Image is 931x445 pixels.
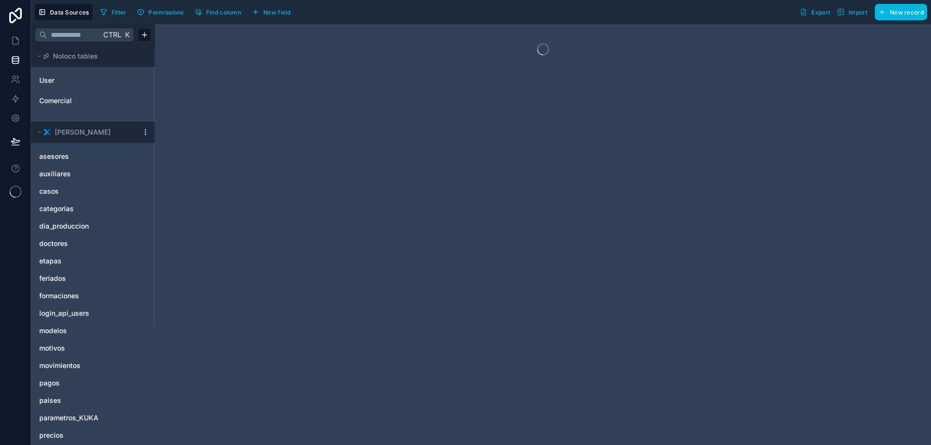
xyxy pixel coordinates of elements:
[39,204,74,214] span: categorias
[35,375,151,391] div: pagos
[35,253,151,269] div: etapas
[96,5,130,19] button: Filter
[35,218,151,234] div: dia_produccion
[55,127,111,137] span: [PERSON_NAME]
[133,5,187,19] button: Permissions
[35,166,151,182] div: auxiliares
[39,413,128,423] a: parametros_KUKA
[39,96,118,106] a: Comercial
[35,358,151,373] div: movimientos
[112,9,127,16] span: Filter
[148,9,183,16] span: Permissions
[39,413,98,423] span: parametros_KUKA
[248,5,294,19] button: New field
[35,340,151,356] div: motivos
[39,256,62,266] span: etapas
[35,306,151,321] div: login_api_users
[133,5,191,19] a: Permissions
[39,76,54,85] span: User
[871,4,927,20] a: New record
[39,76,118,85] a: User
[35,410,151,426] div: parametros_KUKA
[39,96,72,106] span: Comercial
[39,204,128,214] a: categorias
[35,288,151,304] div: formaciones
[39,256,128,266] a: etapas
[39,361,128,370] a: movimientos
[39,274,128,283] a: feriados
[849,9,867,16] span: Import
[39,186,59,196] span: casos
[39,343,65,353] span: motivos
[35,149,151,164] div: asesores
[35,125,138,139] button: Xano logo[PERSON_NAME]
[35,236,151,251] div: doctores
[206,9,241,16] span: Find column
[39,343,128,353] a: motivos
[39,396,128,405] a: paises
[39,221,89,231] span: dia_produccion
[39,186,128,196] a: casos
[811,9,830,16] span: Export
[35,201,151,216] div: categorias
[43,128,51,136] img: Xano logo
[124,31,130,38] span: K
[39,430,128,440] a: precios
[39,378,128,388] a: pagos
[890,9,924,16] span: New record
[39,396,61,405] span: paises
[35,49,145,63] button: Noloco tables
[35,271,151,286] div: feriados
[39,326,128,336] a: modelos
[39,239,68,248] span: doctores
[39,291,128,301] a: formaciones
[834,4,871,20] button: Import
[35,93,151,108] div: Comercial
[39,221,128,231] a: dia_produccion
[53,51,98,61] span: Noloco tables
[39,291,79,301] span: formaciones
[39,326,67,336] span: modelos
[796,4,834,20] button: Export
[35,428,151,443] div: precios
[39,308,128,318] a: login_api_users
[35,323,151,338] div: modelos
[35,184,151,199] div: casos
[39,152,128,161] a: asesores
[35,393,151,408] div: paises
[39,378,60,388] span: pagos
[875,4,927,20] button: New record
[39,361,80,370] span: movimientos
[102,29,122,41] span: Ctrl
[39,169,128,179] a: auxiliares
[39,308,89,318] span: login_api_users
[39,274,66,283] span: feriados
[39,239,128,248] a: doctores
[35,73,151,88] div: User
[50,9,89,16] span: Data Sources
[39,430,64,440] span: precios
[263,9,291,16] span: New field
[39,169,71,179] span: auxiliares
[191,5,244,19] button: Find column
[35,4,93,20] button: Data Sources
[39,152,69,161] span: asesores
